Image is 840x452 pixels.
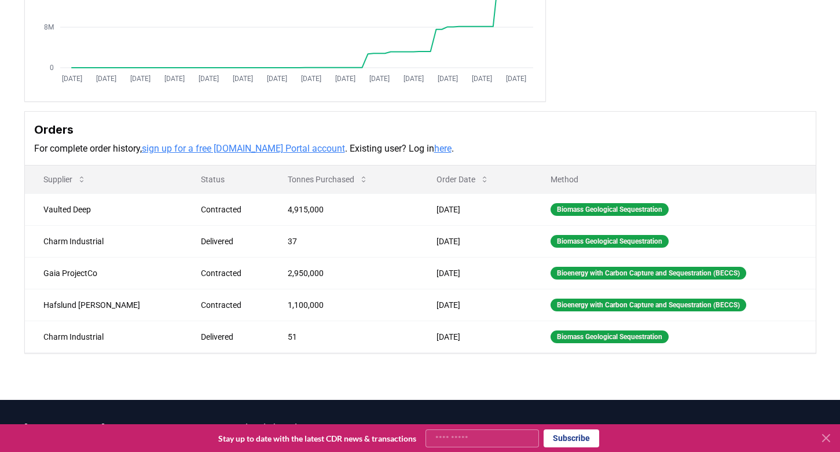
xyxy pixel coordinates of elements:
div: Contracted [201,299,260,311]
a: sign up for a free [DOMAIN_NAME] Portal account [142,143,345,154]
td: [DATE] [418,193,532,225]
td: Charm Industrial [25,225,183,257]
button: Supplier [34,168,96,191]
tspan: [DATE] [335,75,355,83]
tspan: [DATE] [266,75,287,83]
td: Vaulted Deep [25,193,183,225]
div: Bioenergy with Carbon Capture and Sequestration (BECCS) [551,267,746,280]
td: [DATE] [418,321,532,352]
td: [DATE] [418,257,532,289]
div: Biomass Geological Sequestration [551,235,669,248]
tspan: [DATE] [471,75,491,83]
tspan: 0 [50,64,54,72]
tspan: [DATE] [369,75,389,83]
p: Method [541,174,806,185]
a: here [434,143,452,154]
td: Hafslund [PERSON_NAME] [25,289,183,321]
tspan: [DATE] [300,75,321,83]
td: 37 [269,225,418,257]
td: 4,915,000 [269,193,418,225]
tspan: [DATE] [198,75,218,83]
button: Order Date [427,168,498,191]
div: Bioenergy with Carbon Capture and Sequestration (BECCS) [551,299,746,311]
tspan: [DATE] [61,75,82,83]
tspan: [DATE] [232,75,252,83]
td: 2,950,000 [269,257,418,289]
div: Delivered [201,236,260,247]
h3: Orders [34,121,806,138]
p: [DOMAIN_NAME] [24,421,199,437]
p: For complete order history, . Existing user? Log in . [34,142,806,156]
div: Delivered [201,331,260,343]
p: Status [192,174,260,185]
td: 51 [269,321,418,352]
td: [DATE] [418,225,532,257]
div: Contracted [201,204,260,215]
tspan: [DATE] [505,75,526,83]
tspan: 8M [44,23,54,31]
td: Charm Industrial [25,321,183,352]
button: Tonnes Purchased [278,168,377,191]
a: Leaderboards [245,421,420,435]
div: Contracted [201,267,260,279]
td: 1,100,000 [269,289,418,321]
div: Biomass Geological Sequestration [551,330,669,343]
tspan: [DATE] [437,75,457,83]
td: Gaia ProjectCo [25,257,183,289]
tspan: [DATE] [164,75,184,83]
div: Biomass Geological Sequestration [551,203,669,216]
tspan: [DATE] [403,75,423,83]
td: [DATE] [418,289,532,321]
tspan: [DATE] [96,75,116,83]
tspan: [DATE] [130,75,150,83]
